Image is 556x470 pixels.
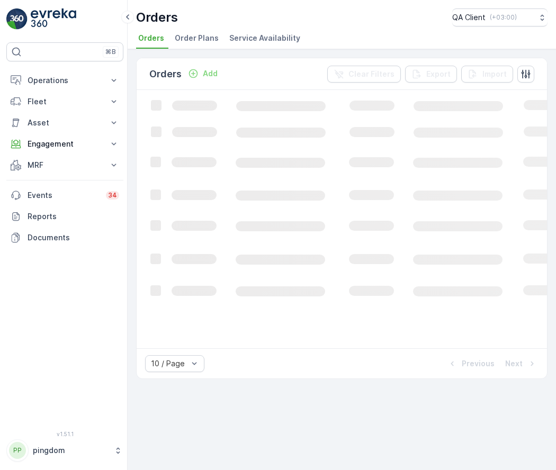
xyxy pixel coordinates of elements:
p: Reports [28,211,119,222]
button: Previous [446,357,496,370]
button: Clear Filters [327,66,401,83]
p: MRF [28,160,102,170]
a: Documents [6,227,123,248]
span: Order Plans [175,33,219,43]
button: MRF [6,155,123,176]
button: Add [184,67,222,80]
p: 34 [108,191,117,200]
span: v 1.51.1 [6,431,123,437]
p: QA Client [452,12,486,23]
p: ⌘B [105,48,116,56]
p: Export [426,69,451,79]
img: logo_light-DOdMpM7g.png [31,8,76,30]
button: QA Client(+03:00) [452,8,548,26]
p: Import [482,69,507,79]
p: Next [505,358,523,369]
a: Events34 [6,185,123,206]
p: ( +03:00 ) [490,13,517,22]
p: Orders [149,67,182,82]
span: Service Availability [229,33,300,43]
p: Clear Filters [348,69,394,79]
button: Next [504,357,539,370]
button: Operations [6,70,123,91]
a: Reports [6,206,123,227]
p: Orders [136,9,178,26]
p: Operations [28,75,102,86]
p: Documents [28,232,119,243]
button: Export [405,66,457,83]
p: Events [28,190,100,201]
button: Fleet [6,91,123,112]
p: Previous [462,358,495,369]
p: Fleet [28,96,102,107]
button: PPpingdom [6,439,123,462]
button: Engagement [6,133,123,155]
p: Engagement [28,139,102,149]
img: logo [6,8,28,30]
p: Add [203,68,218,79]
span: Orders [138,33,164,43]
button: Asset [6,112,123,133]
button: Import [461,66,513,83]
div: PP [9,442,26,459]
p: pingdom [33,445,109,456]
p: Asset [28,118,102,128]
